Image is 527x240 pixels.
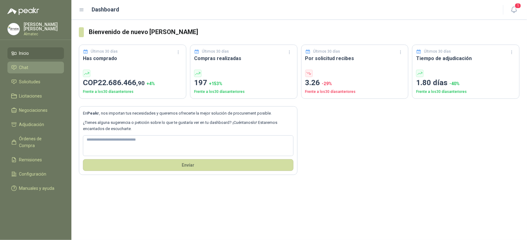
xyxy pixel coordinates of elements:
[83,120,293,132] p: ¿Tienes alguna sugerencia o petición sobre lo que te gustaría ver en tu dashboard? ¡Cuéntanoslo! ...
[515,3,521,9] span: 1
[19,78,41,85] span: Solicitudes
[194,55,293,62] h3: Compras realizadas
[8,23,20,35] img: Company Logo
[194,89,293,95] p: Frente a los 30 días anteriores
[313,49,340,55] p: Últimos 30 días
[83,77,182,89] p: COP
[7,90,64,102] a: Licitaciones
[19,171,47,177] span: Configuración
[416,89,516,95] p: Frente a los 30 días anteriores
[508,4,520,15] button: 1
[136,80,145,87] span: ,90
[7,62,64,73] a: Chat
[416,77,516,89] p: 1.80 días
[7,154,64,166] a: Remisiones
[19,135,58,149] span: Órdenes de Compra
[209,81,222,86] span: + 153 %
[91,49,118,55] p: Últimos 30 días
[19,93,42,99] span: Licitaciones
[19,185,55,192] span: Manuales y ayuda
[19,121,44,128] span: Adjudicación
[7,76,64,88] a: Solicitudes
[7,119,64,130] a: Adjudicación
[305,89,405,95] p: Frente a los 30 días anteriores
[87,111,99,116] b: Peakr
[305,55,405,62] h3: Por solicitud recibes
[7,168,64,180] a: Configuración
[305,77,405,89] p: 3.26
[24,32,64,36] p: Almatec
[7,104,64,116] a: Negociaciones
[83,55,182,62] h3: Has comprado
[7,7,39,15] img: Logo peakr
[147,81,155,86] span: + 4 %
[194,77,293,89] p: 197
[19,64,29,71] span: Chat
[7,47,64,59] a: Inicio
[83,110,293,116] p: En , nos importan tus necesidades y queremos ofrecerte la mejor solución de procurement posible.
[98,78,145,87] span: 22.686.466
[92,5,120,14] h1: Dashboard
[7,182,64,194] a: Manuales y ayuda
[83,159,293,171] button: Envíar
[7,133,64,151] a: Órdenes de Compra
[24,22,64,31] p: [PERSON_NAME] [PERSON_NAME]
[322,81,332,86] span: -29 %
[202,49,229,55] p: Últimos 30 días
[89,27,520,37] h3: Bienvenido de nuevo [PERSON_NAME]
[449,81,460,86] span: -40 %
[19,107,48,114] span: Negociaciones
[19,156,42,163] span: Remisiones
[416,55,516,62] h3: Tiempo de adjudicación
[19,50,29,57] span: Inicio
[424,49,451,55] p: Últimos 30 días
[83,89,182,95] p: Frente a los 30 días anteriores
